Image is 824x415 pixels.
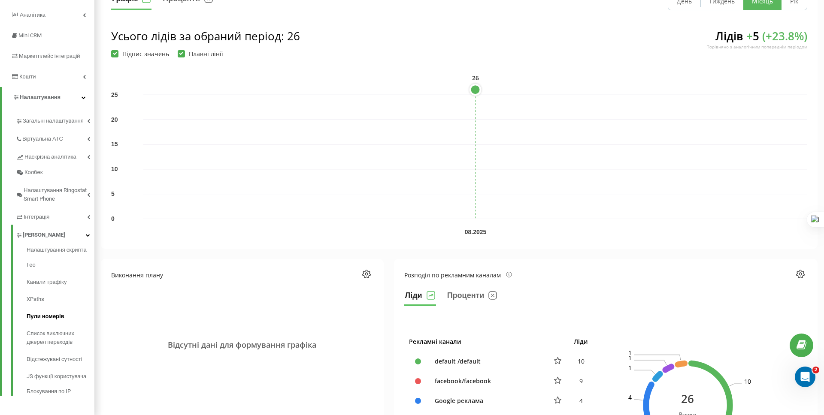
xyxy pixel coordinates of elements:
text: 4 [629,393,632,401]
div: Виконання плану [111,271,163,280]
span: + [746,28,753,44]
iframe: Intercom live chat [795,367,815,387]
span: [PERSON_NAME] [23,231,65,239]
a: Список виключних джерел переходів [27,325,94,351]
span: Наскрізна аналітика [24,153,76,161]
text: 1 [629,354,632,362]
td: 9 [569,371,593,391]
a: Налаштування скрипта [27,246,94,256]
a: Наскрізна аналітика [15,147,94,165]
span: 2 [812,367,819,373]
a: Налаштування Ringostat Smart Phone [15,180,94,207]
span: Налаштування Ringostat Smart Phone [24,186,87,203]
button: Ліди [404,289,436,306]
label: Підпис значень [111,50,169,57]
span: Кошти [19,73,36,80]
a: Пули номерів [27,308,94,325]
a: Інтеграція [15,207,94,225]
text: 1 [629,364,632,372]
div: Розподіл по рекламним каналам [404,271,512,280]
text: 08.2025 [465,229,487,235]
span: Пули номерів [27,312,64,321]
th: Ліди [569,331,593,352]
div: facebook/facebook [430,376,542,385]
text: 20 [111,116,118,123]
a: Віртуальна АТС [15,129,94,147]
div: Порівняно з аналогічним попереднім періодом [706,44,807,50]
button: Проценти [446,289,498,306]
a: [PERSON_NAME] [15,225,94,243]
span: Список виключних джерел переходів [27,329,90,346]
a: Гео [27,256,94,274]
td: 4 [569,391,593,411]
text: 10 [111,165,118,172]
div: Усього лідів за обраний період : 26 [111,28,300,44]
a: Канали трафіку [27,274,94,291]
a: XPaths [27,291,94,308]
div: Відсутні дані для формування графіка [111,289,373,400]
span: Віртуальна АТС [22,135,63,143]
span: Інтеграція [24,213,49,221]
a: Налаштування [2,87,94,108]
span: Блокування по IP [27,387,71,396]
text: 15 [111,141,118,147]
th: Рекламні канали [404,331,570,352]
span: Канали трафіку [27,278,67,286]
text: 1 [629,348,632,356]
div: default /default [430,357,542,366]
text: 25 [111,91,118,98]
a: Відстежувані сутності [27,351,94,368]
span: Mini CRM [18,32,42,39]
a: Блокування по IP [27,385,94,396]
span: Маркетплейс інтеграцій [19,53,80,59]
span: Аналiтика [20,12,45,18]
span: ( + 23.8 %) [762,28,807,44]
text: 0 [111,215,115,222]
text: 26 [472,74,479,82]
td: 10 [569,352,593,371]
text: 5 [111,190,115,197]
span: XPaths [27,295,44,304]
a: Колбек [15,165,94,180]
a: JS функції користувача [27,368,94,385]
div: Лідів 5 [706,28,807,57]
span: Налаштування [20,94,61,100]
span: Гео [27,261,36,269]
span: Налаштування скрипта [27,246,87,254]
span: Загальні налаштування [23,117,84,125]
span: Відстежувані сутності [27,355,82,364]
span: JS функції користувача [27,372,86,381]
div: 26 [679,391,696,406]
div: Google реклама [430,396,542,405]
span: Колбек [24,168,42,177]
text: 10 [744,377,751,385]
label: Плавні лінії [178,50,223,57]
a: Загальні налаштування [15,111,94,129]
